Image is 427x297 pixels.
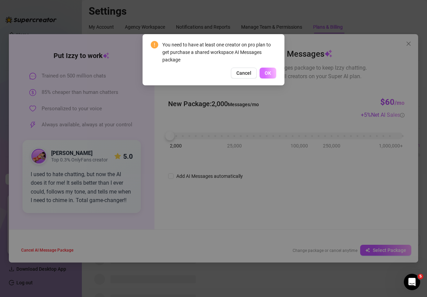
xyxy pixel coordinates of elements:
[260,68,276,79] button: OK
[151,41,158,48] span: exclamation-circle
[404,274,420,290] iframe: Intercom live chat
[162,41,276,63] div: You need to have at least one creator on pro plan to get purchase a shared workspace AI Messages ...
[265,70,271,76] span: OK
[418,274,423,279] span: 5
[236,70,251,76] span: Cancel
[231,68,257,79] button: Cancel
